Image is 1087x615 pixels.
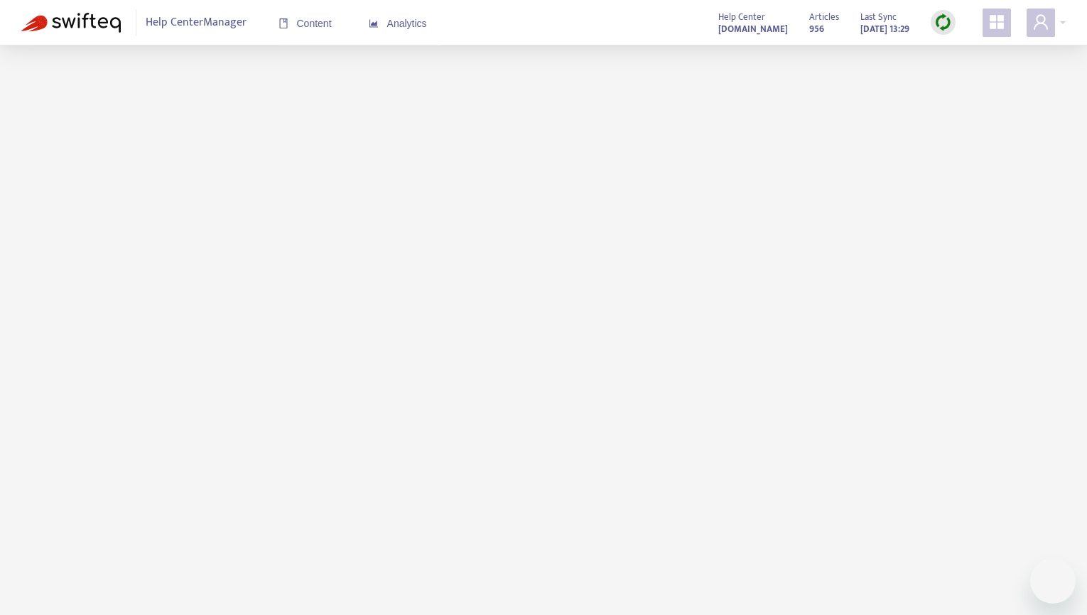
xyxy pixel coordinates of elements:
[718,9,765,25] span: Help Center
[369,18,379,28] span: area-chart
[718,21,788,37] a: [DOMAIN_NAME]
[21,13,121,33] img: Swifteq
[988,13,1005,31] span: appstore
[860,9,897,25] span: Last Sync
[278,18,332,29] span: Content
[146,9,247,36] span: Help Center Manager
[278,18,288,28] span: book
[934,13,952,31] img: sync.dc5367851b00ba804db3.png
[369,18,427,29] span: Analytics
[860,21,909,37] strong: [DATE] 13:29
[809,9,839,25] span: Articles
[1030,558,1076,604] iframe: Button to launch messaging window
[809,21,824,37] strong: 956
[1032,13,1049,31] span: user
